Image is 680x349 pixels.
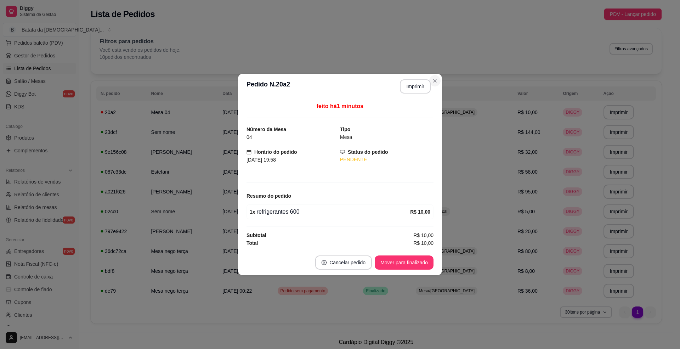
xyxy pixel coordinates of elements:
strong: Status do pedido [348,149,388,155]
strong: Resumo do pedido [246,193,291,199]
span: R$ 10,00 [413,239,433,247]
button: Close [429,75,441,86]
strong: Subtotal [246,232,266,238]
span: feito há 1 minutos [317,103,363,109]
strong: Tipo [340,126,350,132]
span: 04 [246,134,252,140]
strong: 1 x [250,209,255,215]
span: Mesa [340,134,352,140]
strong: Total [246,240,258,246]
span: desktop [340,150,345,154]
span: calendar [246,150,251,154]
button: Mover para finalizado [375,255,433,270]
strong: Horário do pedido [254,149,297,155]
span: R$ 10,00 [413,231,433,239]
button: Imprimir [400,79,431,94]
strong: R$ 10,00 [410,209,430,215]
h3: Pedido N. 20a2 [246,79,290,94]
span: close-circle [322,260,327,265]
strong: Número da Mesa [246,126,286,132]
span: [DATE] 19:58 [246,157,276,163]
div: refrigerantes 600 [250,208,410,216]
button: close-circleCancelar pedido [315,255,372,270]
div: PENDENTE [340,156,433,163]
